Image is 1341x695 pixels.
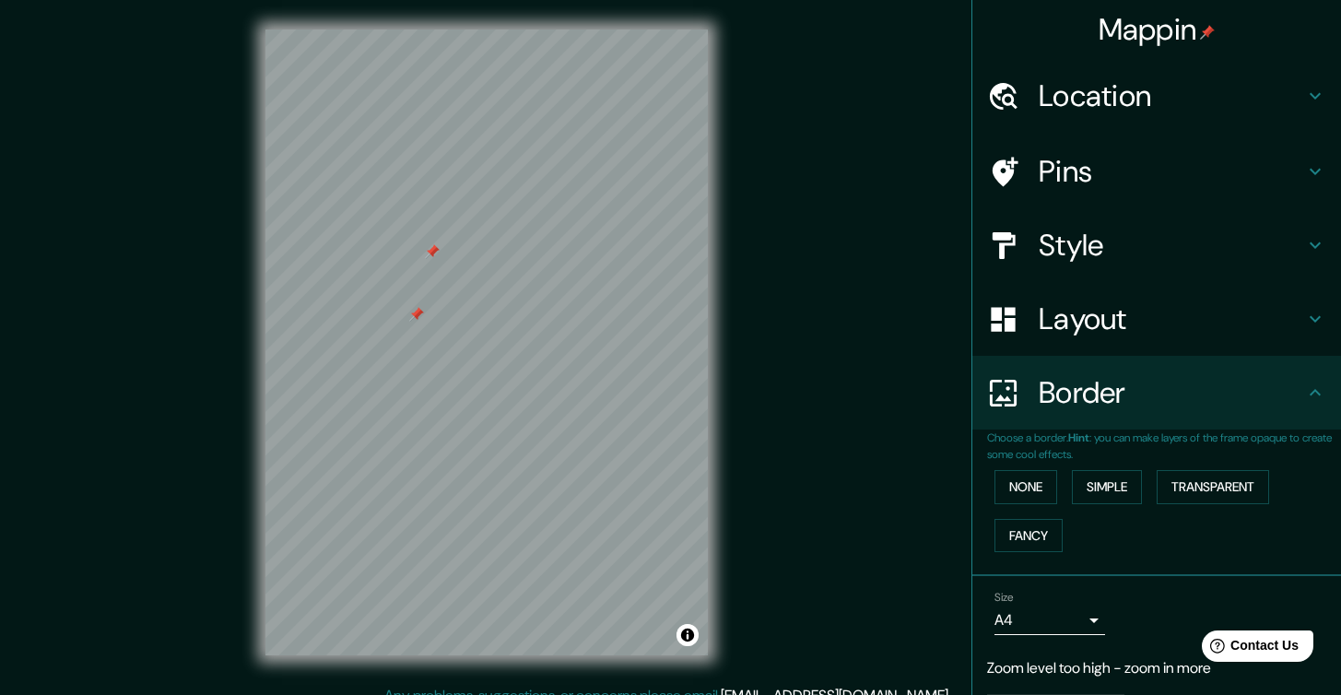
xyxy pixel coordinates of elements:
[994,606,1105,635] div: A4
[1099,11,1216,48] h4: Mappin
[987,430,1341,463] p: Choose a border. : you can make layers of the frame opaque to create some cool effects.
[972,356,1341,430] div: Border
[1072,470,1142,504] button: Simple
[972,282,1341,356] div: Layout
[1200,25,1215,40] img: pin-icon.png
[1068,430,1089,445] b: Hint
[1039,374,1304,411] h4: Border
[1177,623,1321,675] iframe: Help widget launcher
[676,624,699,646] button: Toggle attribution
[1039,77,1304,114] h4: Location
[972,135,1341,208] div: Pins
[987,657,1326,679] p: Zoom level too high - zoom in more
[265,29,708,655] canvas: Map
[1039,300,1304,337] h4: Layout
[1157,470,1269,504] button: Transparent
[994,470,1057,504] button: None
[1039,227,1304,264] h4: Style
[972,208,1341,282] div: Style
[1039,153,1304,190] h4: Pins
[994,590,1014,606] label: Size
[972,59,1341,133] div: Location
[994,519,1063,553] button: Fancy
